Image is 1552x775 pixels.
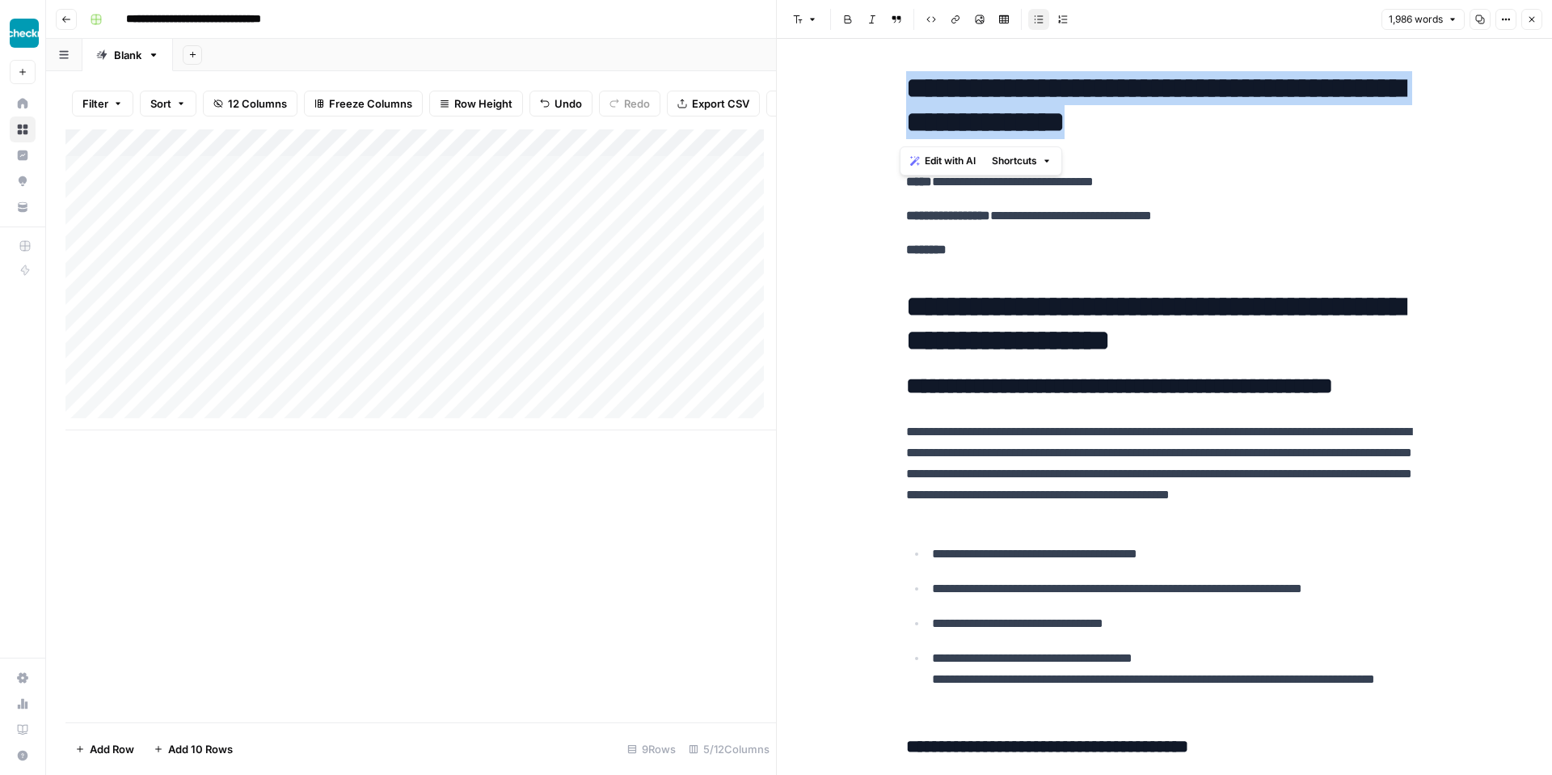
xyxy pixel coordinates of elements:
[599,91,660,116] button: Redo
[203,91,297,116] button: 12 Columns
[10,717,36,743] a: Learning Hub
[10,665,36,691] a: Settings
[10,168,36,194] a: Opportunities
[692,95,749,112] span: Export CSV
[992,154,1037,168] span: Shortcuts
[454,95,512,112] span: Row Height
[144,736,242,762] button: Add 10 Rows
[667,91,760,116] button: Export CSV
[682,736,776,762] div: 5/12 Columns
[10,743,36,769] button: Help + Support
[429,91,523,116] button: Row Height
[140,91,196,116] button: Sort
[529,91,593,116] button: Undo
[904,150,982,172] button: Edit with AI
[228,95,287,112] span: 12 Columns
[10,691,36,717] a: Usage
[82,95,108,112] span: Filter
[10,116,36,142] a: Browse
[329,95,412,112] span: Freeze Columns
[10,13,36,53] button: Workspace: Checkr
[114,47,141,63] div: Blank
[304,91,423,116] button: Freeze Columns
[10,91,36,116] a: Home
[82,39,173,71] a: Blank
[10,142,36,168] a: Insights
[985,150,1058,172] button: Shortcuts
[90,741,134,757] span: Add Row
[1389,12,1443,27] span: 1,986 words
[624,95,650,112] span: Redo
[72,91,133,116] button: Filter
[925,154,976,168] span: Edit with AI
[621,736,682,762] div: 9 Rows
[168,741,233,757] span: Add 10 Rows
[10,19,39,48] img: Checkr Logo
[10,194,36,220] a: Your Data
[150,95,171,112] span: Sort
[1381,9,1465,30] button: 1,986 words
[65,736,144,762] button: Add Row
[555,95,582,112] span: Undo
